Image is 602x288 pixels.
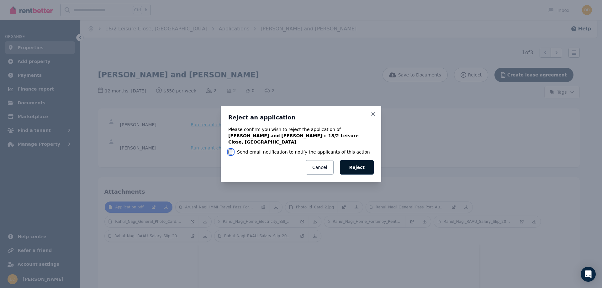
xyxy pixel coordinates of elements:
[581,267,596,282] div: Open Intercom Messenger
[228,114,374,121] h3: Reject an application
[237,149,370,155] label: Send email notification to notify the applicants of this action
[340,160,374,175] button: Reject
[228,126,374,145] p: Please confirm you wish to reject the application of for .
[228,133,322,138] b: [PERSON_NAME] and [PERSON_NAME]
[306,160,334,175] button: Cancel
